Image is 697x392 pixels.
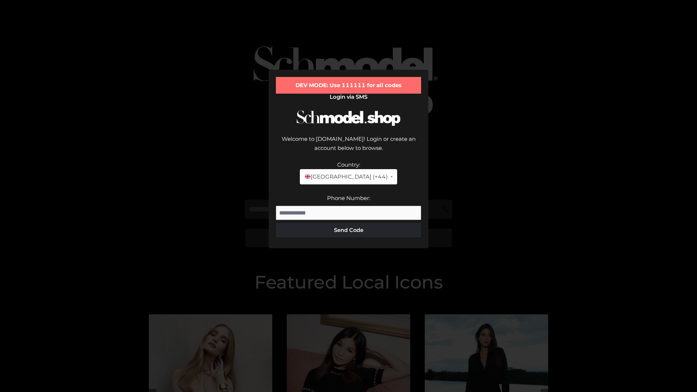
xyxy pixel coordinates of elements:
h2: Login via SMS [276,94,421,100]
span: [GEOGRAPHIC_DATA] (+44) [304,172,387,181]
label: Country: [337,161,360,168]
button: Send Code [276,223,421,237]
img: 🇬🇧 [305,174,310,179]
img: Schmodel Logo [294,104,403,132]
div: DEV MODE: Use 111111 for all codes [276,77,421,94]
div: Welcome to [DOMAIN_NAME]! Login or create an account below to browse. [276,134,421,160]
label: Phone Number: [327,195,370,201]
